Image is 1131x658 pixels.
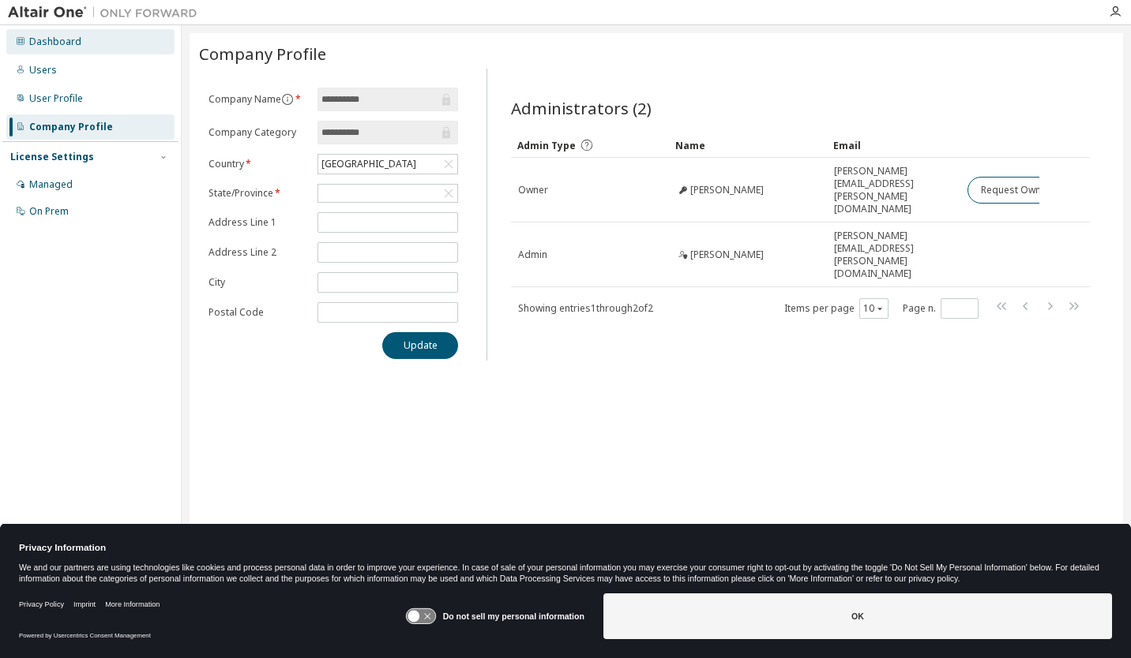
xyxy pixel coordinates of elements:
[382,332,458,359] button: Update
[319,155,419,173] div: [GEOGRAPHIC_DATA]
[518,301,653,315] span: Showing entries 1 through 2 of 2
[209,216,308,229] label: Address Line 1
[834,165,953,215] span: [PERSON_NAME][EMAIL_ADDRESS][PERSON_NAME][DOMAIN_NAME]
[8,5,205,21] img: Altair One
[209,93,308,106] label: Company Name
[29,36,81,48] div: Dashboard
[834,230,953,280] span: [PERSON_NAME][EMAIL_ADDRESS][PERSON_NAME][DOMAIN_NAME]
[209,187,308,200] label: State/Province
[29,121,113,133] div: Company Profile
[29,205,69,218] div: On Prem
[209,246,308,259] label: Address Line 2
[281,93,294,106] button: information
[511,97,652,119] span: Administrators (2)
[833,133,954,158] div: Email
[903,298,979,319] span: Page n.
[199,43,326,65] span: Company Profile
[209,158,308,170] label: Country
[209,276,308,289] label: City
[10,151,94,163] div: License Settings
[690,184,764,196] span: [PERSON_NAME]
[863,302,885,315] button: 10
[209,126,308,139] label: Company Category
[784,298,889,319] span: Items per page
[209,306,308,319] label: Postal Code
[690,249,764,261] span: [PERSON_NAME]
[518,249,547,261] span: Admin
[318,155,457,174] div: [GEOGRAPHIC_DATA]
[29,92,83,105] div: User Profile
[517,139,576,152] span: Admin Type
[518,184,548,196] span: Owner
[675,133,821,158] div: Name
[29,64,57,77] div: Users
[968,177,1101,204] button: Request Owner Change
[29,178,73,191] div: Managed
